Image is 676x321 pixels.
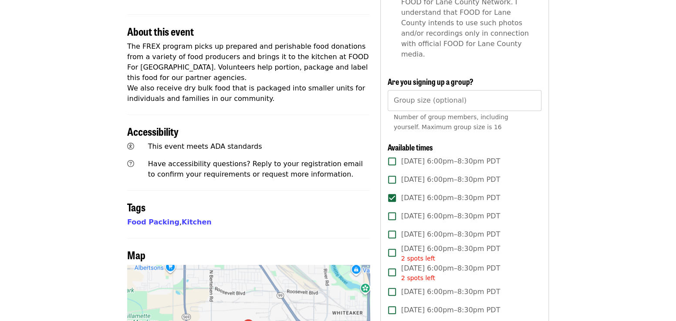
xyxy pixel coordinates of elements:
a: Kitchen [182,218,212,226]
span: [DATE] 6:00pm–8:30pm PDT [401,229,500,240]
input: [object Object] [388,90,541,111]
i: universal-access icon [127,142,134,150]
span: Available times [388,141,433,153]
span: Tags [127,199,145,214]
span: [DATE] 6:00pm–8:30pm PDT [401,156,500,167]
span: [DATE] 6:00pm–8:30pm PDT [401,244,500,263]
i: question-circle icon [127,160,134,168]
span: [DATE] 6:00pm–8:30pm PDT [401,263,500,283]
span: Are you signing up a group? [388,76,473,87]
span: , [127,218,182,226]
span: This event meets ADA standards [148,142,262,150]
span: About this event [127,23,194,39]
span: [DATE] 6:00pm–8:30pm PDT [401,193,500,203]
span: Have accessibility questions? Reply to your registration email to confirm your requirements or re... [148,160,363,178]
span: [DATE] 6:00pm–8:30pm PDT [401,174,500,185]
span: Accessibility [127,124,179,139]
span: Number of group members, including yourself. Maximum group size is 16 [394,114,508,130]
span: [DATE] 6:00pm–8:30pm PDT [401,305,500,315]
span: 2 spots left [401,274,435,281]
a: Food Packing [127,218,179,226]
span: Map [127,247,145,262]
span: [DATE] 6:00pm–8:30pm PDT [401,211,500,221]
p: The FREX program picks up prepared and perishable food donations from a variety of food producers... [127,41,370,104]
span: [DATE] 6:00pm–8:30pm PDT [401,287,500,297]
span: 2 spots left [401,255,435,262]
